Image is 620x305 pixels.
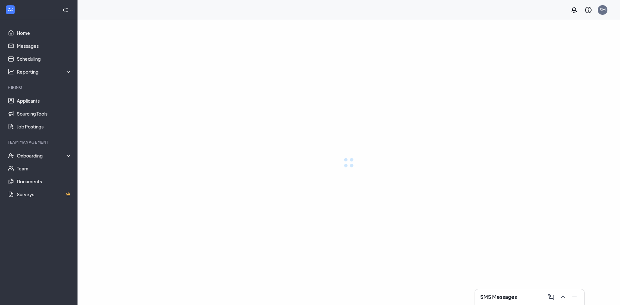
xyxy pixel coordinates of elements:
[569,292,579,302] button: Minimize
[571,293,578,301] svg: Minimize
[7,6,14,13] svg: WorkstreamLogo
[17,152,72,159] div: Onboarding
[570,6,578,14] svg: Notifications
[8,68,14,75] svg: Analysis
[17,52,72,65] a: Scheduling
[17,94,72,107] a: Applicants
[17,188,72,201] a: SurveysCrown
[17,26,72,39] a: Home
[480,293,517,300] h3: SMS Messages
[600,7,605,13] div: SM
[17,39,72,52] a: Messages
[17,68,72,75] div: Reporting
[8,139,71,145] div: Team Management
[17,120,72,133] a: Job Postings
[559,293,567,301] svg: ChevronUp
[547,293,555,301] svg: ComposeMessage
[8,85,71,90] div: Hiring
[584,6,592,14] svg: QuestionInfo
[545,292,556,302] button: ComposeMessage
[8,152,14,159] svg: UserCheck
[557,292,567,302] button: ChevronUp
[17,175,72,188] a: Documents
[17,107,72,120] a: Sourcing Tools
[62,7,69,13] svg: Collapse
[17,162,72,175] a: Team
